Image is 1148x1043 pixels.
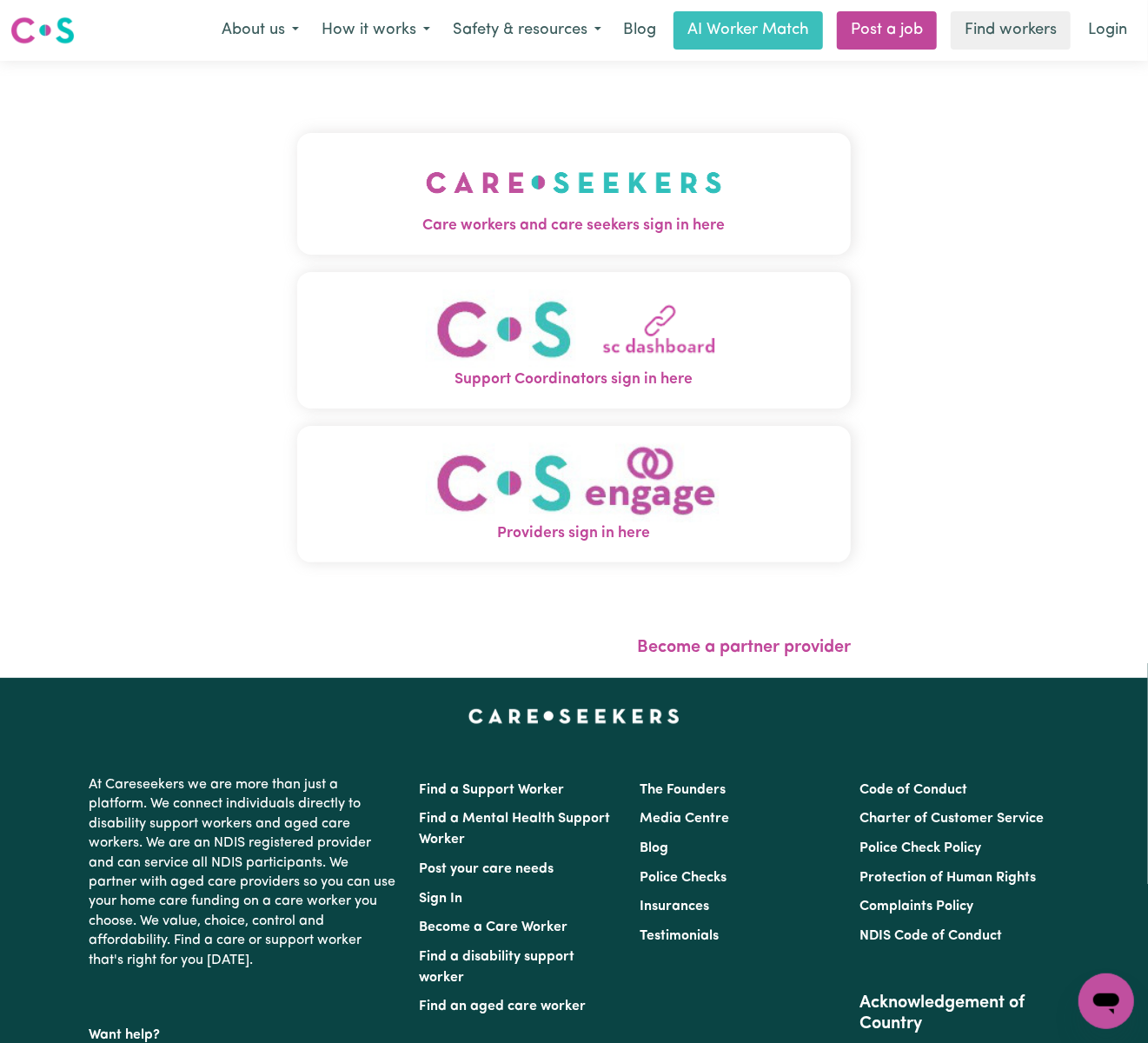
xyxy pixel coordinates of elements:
[859,871,1036,885] a: Protection of Human Rights
[640,812,729,826] a: Media Centre
[420,862,554,876] a: Post your care needs
[420,812,611,847] a: Find a Mental Health Support Worker
[1078,11,1138,50] a: Login
[637,639,851,656] a: Become a partner provider
[859,900,973,913] a: Complaints Policy
[297,215,851,237] span: Care workers and care seekers sign in here
[951,11,1071,50] a: Find workers
[859,812,1044,826] a: Charter of Customer Service
[297,133,851,255] button: Care workers and care seekers sign in here
[420,1000,587,1013] a: Find an aged care worker
[640,900,709,913] a: Insurances
[310,12,441,49] button: How it works
[640,871,727,885] a: Police Checks
[420,950,575,985] a: Find a disability support worker
[859,993,1058,1034] h2: Acknowledgement of Country
[10,15,75,46] img: Careseekers logo
[420,783,565,797] a: Find a Support Worker
[640,929,719,943] a: Testimonials
[10,10,75,50] a: Careseekers logo
[674,11,823,50] a: AI Worker Match
[613,11,667,50] a: Blog
[297,272,851,409] button: Support Coordinators sign in here
[468,709,680,723] a: Careseekers home page
[420,892,463,906] a: Sign In
[640,783,726,797] a: The Founders
[210,12,310,49] button: About us
[420,920,568,934] a: Become a Care Worker
[859,929,1002,943] a: NDIS Code of Conduct
[441,12,613,49] button: Safety & resources
[859,783,967,797] a: Code of Conduct
[297,426,851,562] button: Providers sign in here
[859,841,981,855] a: Police Check Policy
[90,768,399,977] p: At Careseekers we are more than just a platform. We connect individuals directly to disability su...
[297,369,851,391] span: Support Coordinators sign in here
[640,841,668,855] a: Blog
[297,522,851,545] span: Providers sign in here
[837,11,937,50] a: Post a job
[1078,973,1134,1029] iframe: Button to launch messaging window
